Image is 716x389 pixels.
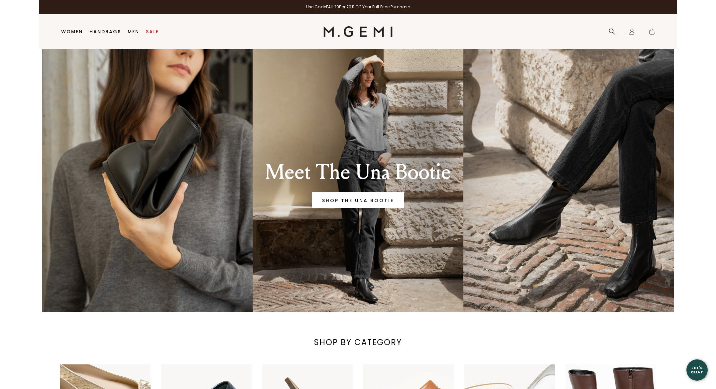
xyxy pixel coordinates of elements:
[146,29,159,34] a: Sale
[243,160,473,184] div: Meet The Una Bootie
[61,29,83,34] a: Women
[686,366,708,374] div: Let's Chat
[312,192,404,208] a: Banner primary button
[39,49,677,312] div: Banner that redirects to an awesome page
[89,29,121,34] a: Handbags
[278,337,438,348] div: SHOP BY CATEGORY
[128,29,139,34] a: Men
[326,4,339,10] strong: FALL20
[323,26,393,37] img: M.Gemi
